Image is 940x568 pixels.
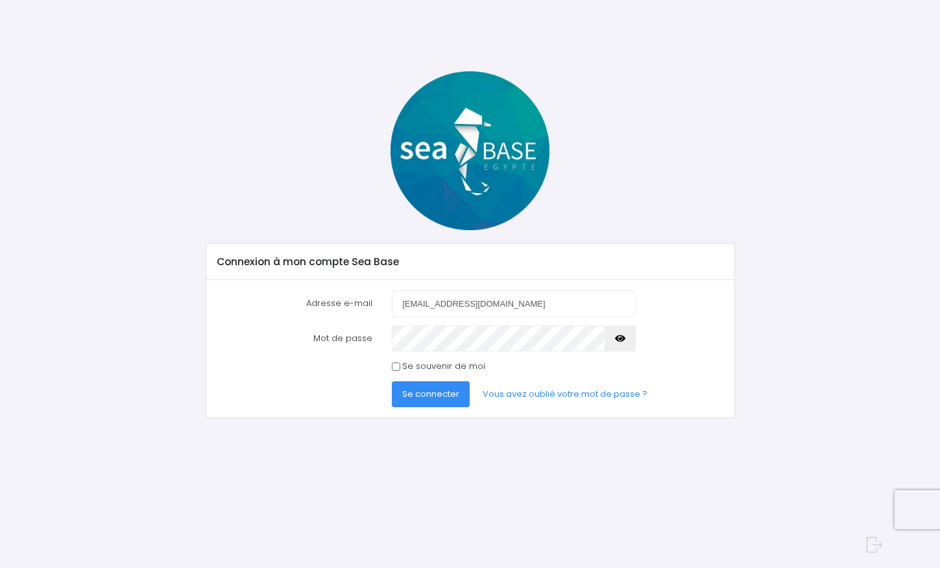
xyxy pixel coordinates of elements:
[206,244,734,280] div: Connexion à mon compte Sea Base
[402,360,485,373] label: Se souvenir de moi
[402,388,459,400] span: Se connecter
[472,381,658,407] a: Vous avez oublié votre mot de passe ?
[207,290,382,316] label: Adresse e-mail
[207,325,382,351] label: Mot de passe
[392,381,470,407] button: Se connecter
